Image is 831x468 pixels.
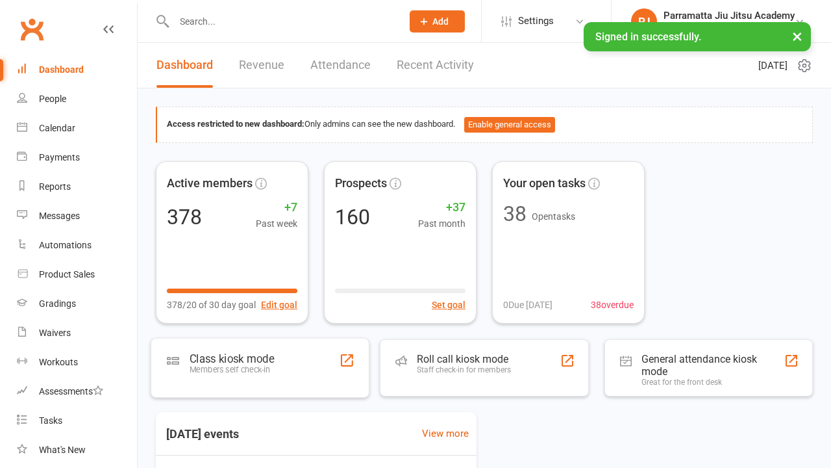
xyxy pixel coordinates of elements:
[418,198,465,217] span: +37
[39,152,80,162] div: Payments
[664,10,795,21] div: Parramatta Jiu Jitsu Academy
[39,181,71,192] div: Reports
[256,198,297,217] span: +7
[518,6,554,36] span: Settings
[335,174,387,193] span: Prospects
[39,123,75,133] div: Calendar
[17,435,137,465] a: What's New
[631,8,657,34] div: PJ
[310,43,371,88] a: Attendance
[156,422,249,446] h3: [DATE] events
[17,318,137,348] a: Waivers
[464,117,555,133] button: Enable general access
[503,298,552,312] span: 0 Due [DATE]
[410,10,465,32] button: Add
[39,386,103,396] div: Assessments
[758,58,788,73] span: [DATE]
[39,94,66,104] div: People
[17,377,137,406] a: Assessments
[17,143,137,172] a: Payments
[591,298,634,312] span: 38 overdue
[39,357,78,367] div: Workouts
[17,289,137,318] a: Gradings
[190,365,274,374] div: Members self check-in
[17,406,137,435] a: Tasks
[16,13,48,45] a: Clubworx
[417,365,511,374] div: Staff check-in for members
[17,201,137,231] a: Messages
[39,64,84,75] div: Dashboard
[503,174,586,193] span: Your open tasks
[39,328,71,338] div: Waivers
[167,174,253,193] span: Active members
[17,114,137,143] a: Calendar
[170,12,393,31] input: Search...
[17,348,137,377] a: Workouts
[641,353,784,378] div: General attendance kiosk mode
[39,415,62,426] div: Tasks
[641,378,784,387] div: Great for the front desk
[503,203,527,224] div: 38
[17,231,137,260] a: Automations
[39,240,92,250] div: Automations
[17,84,137,114] a: People
[17,55,137,84] a: Dashboard
[664,21,795,33] div: Parramatta Jiu Jitsu Academy
[422,426,469,441] a: View more
[17,172,137,201] a: Reports
[239,43,284,88] a: Revenue
[417,353,511,365] div: Roll call kiosk mode
[418,216,465,231] span: Past month
[39,298,76,309] div: Gradings
[261,298,297,312] button: Edit goal
[532,211,575,222] span: Open tasks
[432,16,449,27] span: Add
[167,119,304,129] strong: Access restricted to new dashboard:
[39,269,95,279] div: Product Sales
[167,117,802,133] div: Only admins can see the new dashboard.
[190,352,274,365] div: Class kiosk mode
[167,298,256,312] span: 378/20 of 30 day goal
[786,22,809,50] button: ×
[39,211,80,221] div: Messages
[335,207,370,227] div: 160
[156,43,213,88] a: Dashboard
[432,298,465,312] button: Set goal
[167,207,202,227] div: 378
[39,445,86,455] div: What's New
[397,43,474,88] a: Recent Activity
[595,31,701,43] span: Signed in successfully.
[256,216,297,231] span: Past week
[17,260,137,289] a: Product Sales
